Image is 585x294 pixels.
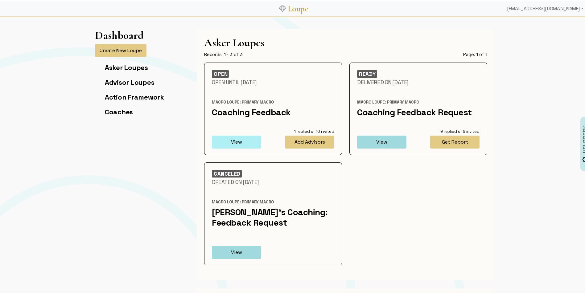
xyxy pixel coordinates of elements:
h1: Dashboard [95,28,144,40]
a: Coaching Feedback Request [357,105,472,116]
a: Loupe [286,2,310,13]
button: Create New Loupe [95,43,146,56]
div: Created On [DATE] [212,178,334,184]
a: Coaching Feedback [212,105,291,116]
a: Asker Loupes [105,62,148,71]
div: Records: 1 - 3 of 3 [204,50,243,56]
button: Add Advisors [285,134,334,147]
div: Page: 1 of 1 [463,50,487,56]
app-left-page-nav: Dashboard [95,28,164,121]
div: Open Until [DATE] [212,78,334,84]
div: Macro Loupe: Primary Macro [212,198,334,204]
div: Macro Loupe: Primary Macro [357,98,480,104]
a: Coaches [105,106,133,115]
h1: Asker Loupes [204,35,487,48]
button: View [212,245,261,258]
a: Action Framework [105,92,164,100]
div: 1 replied of 10 invited [278,128,334,133]
a: Advisor Loupes [105,77,154,85]
button: Get Report [430,134,480,147]
div: OPEN [212,69,229,76]
div: Macro Loupe: Primary Macro [212,98,334,104]
button: View [357,134,406,147]
div: Delivered On [DATE] [357,78,480,84]
img: Loupe Logo [279,4,286,10]
div: READY [357,69,377,76]
div: CANCELED [212,169,242,176]
div: 9 replied of 9 invited [423,128,480,133]
a: [PERSON_NAME]'s Coaching: Feedback Request [212,205,328,227]
button: View [212,134,261,147]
